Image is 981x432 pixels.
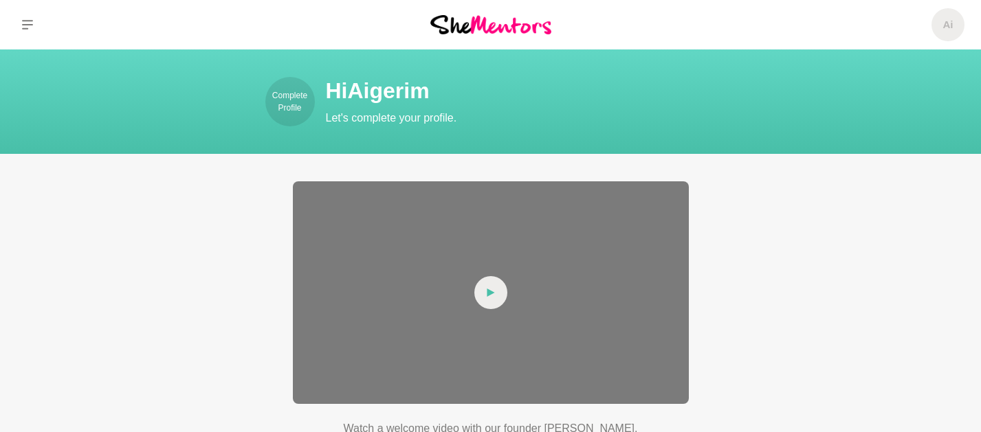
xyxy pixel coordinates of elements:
img: She Mentors Logo [430,15,551,34]
p: Complete Profile [265,89,315,114]
a: Complete Profile [265,77,315,126]
h1: Hi Aigerim [326,77,821,104]
a: Ai [932,8,965,41]
p: Let's complete your profile. [326,110,821,126]
h5: Ai [943,19,954,32]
